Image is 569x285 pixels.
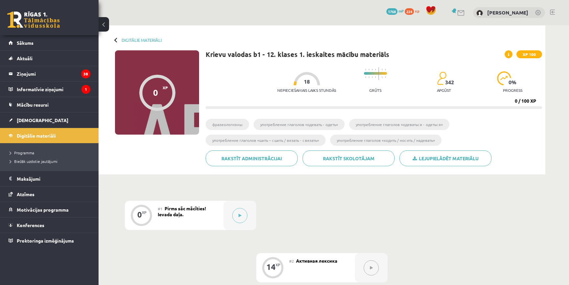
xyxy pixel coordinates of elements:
span: Biežāk uzdotie jautājumi [10,159,57,164]
div: XP [276,263,280,267]
a: Konferences [9,218,90,233]
a: [PERSON_NAME] [487,9,528,16]
p: progress [503,88,522,92]
div: XP [142,211,147,214]
a: Atzīmes [9,187,90,202]
a: Proktoringa izmēģinājums [9,233,90,248]
li: фразеологизмы [206,119,249,130]
p: apgūst [437,88,451,92]
a: Aktuāli [9,51,90,66]
a: Motivācijas programma [9,202,90,217]
span: Proktoringa izmēģinājums [17,238,74,244]
span: 224 [405,8,414,15]
div: 0 [153,88,158,97]
a: Mācību resursi [9,97,90,112]
p: Nepieciešamais laiks stundās [277,88,336,92]
img: icon-short-line-57e1e144782c952c97e751825c79c345078a6d821885a25fce030b3d8c18986b.svg [365,69,366,70]
span: [DEMOGRAPHIC_DATA] [17,117,68,123]
span: XP [163,85,168,90]
legend: Informatīvie ziņojumi [17,82,90,97]
span: Programma [10,150,34,155]
li: употребление глаголов «ходить / носить / надевать» [330,135,442,146]
span: 342 [445,79,454,85]
img: icon-short-line-57e1e144782c952c97e751825c79c345078a6d821885a25fce030b3d8c18986b.svg [365,76,366,78]
img: icon-short-line-57e1e144782c952c97e751825c79c345078a6d821885a25fce030b3d8c18986b.svg [375,69,376,70]
a: Digitālie materiāli [9,128,90,143]
a: Ziņojumi38 [9,66,90,81]
a: Digitālie materiāli [122,38,162,42]
a: 1768 mP [386,8,404,13]
div: 0 [137,212,142,218]
span: Konferences [17,222,44,228]
img: icon-progress-161ccf0a02000e728c5f80fcf4c31c7af3da0e1684b2b1d7c360e028c24a22f1.svg [497,71,511,85]
h1: Krievu valodas b1 - 12. klases 1. ieskaites mācību materiāls [206,50,389,58]
li: употребление глаголов «одевать - одеть» [254,119,345,130]
span: Digitālie materiāli [17,133,56,139]
a: Informatīvie ziņojumi1 [9,82,90,97]
img: Artūrs Kimerāls [476,10,483,16]
span: XP 100 [516,50,542,58]
span: Sākums [17,40,34,46]
img: icon-short-line-57e1e144782c952c97e751825c79c345078a6d821885a25fce030b3d8c18986b.svg [385,76,386,78]
span: 0 % [509,79,517,85]
img: icon-short-line-57e1e144782c952c97e751825c79c345078a6d821885a25fce030b3d8c18986b.svg [372,69,373,70]
a: Sākums [9,35,90,50]
a: Lejupielādēt materiālu [399,150,491,166]
li: употребление глаголов «шить – сшить / вязать - связать» [206,135,326,146]
a: Biežāk uzdotie jautājumi [10,158,92,164]
img: icon-short-line-57e1e144782c952c97e751825c79c345078a6d821885a25fce030b3d8c18986b.svg [372,76,373,78]
li: употребление глаголов «одеваться - одеться» [349,119,449,130]
div: 14 [266,264,276,270]
span: Atzīmes [17,191,34,197]
a: Rakstīt skolotājam [303,150,395,166]
img: icon-short-line-57e1e144782c952c97e751825c79c345078a6d821885a25fce030b3d8c18986b.svg [375,76,376,78]
span: xp [415,8,419,13]
a: Programma [10,150,92,156]
span: Motivācijas programma [17,207,69,213]
a: Rakstīt administrācijai [206,150,298,166]
span: #1 [158,206,163,211]
legend: Ziņojumi [17,66,90,81]
span: mP [398,8,404,13]
img: students-c634bb4e5e11cddfef0936a35e636f08e4e9abd3cc4e673bd6f9a4125e45ecb1.svg [437,71,446,85]
a: [DEMOGRAPHIC_DATA] [9,113,90,128]
span: 18 [304,79,310,85]
span: Активная лексика [296,258,337,264]
span: #2 [289,258,294,264]
a: 224 xp [405,8,422,13]
span: 1768 [386,8,398,15]
img: icon-short-line-57e1e144782c952c97e751825c79c345078a6d821885a25fce030b3d8c18986b.svg [385,69,386,70]
span: Pirms sāc mācīties! Ievada daļa. [158,205,206,217]
legend: Maksājumi [17,171,90,186]
i: 38 [81,69,90,78]
a: Maksājumi [9,171,90,186]
a: Rīgas 1. Tālmācības vidusskola [7,12,60,28]
span: Mācību resursi [17,102,49,108]
span: Aktuāli [17,55,33,61]
p: Grūts [369,88,381,92]
i: 1 [81,85,90,94]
